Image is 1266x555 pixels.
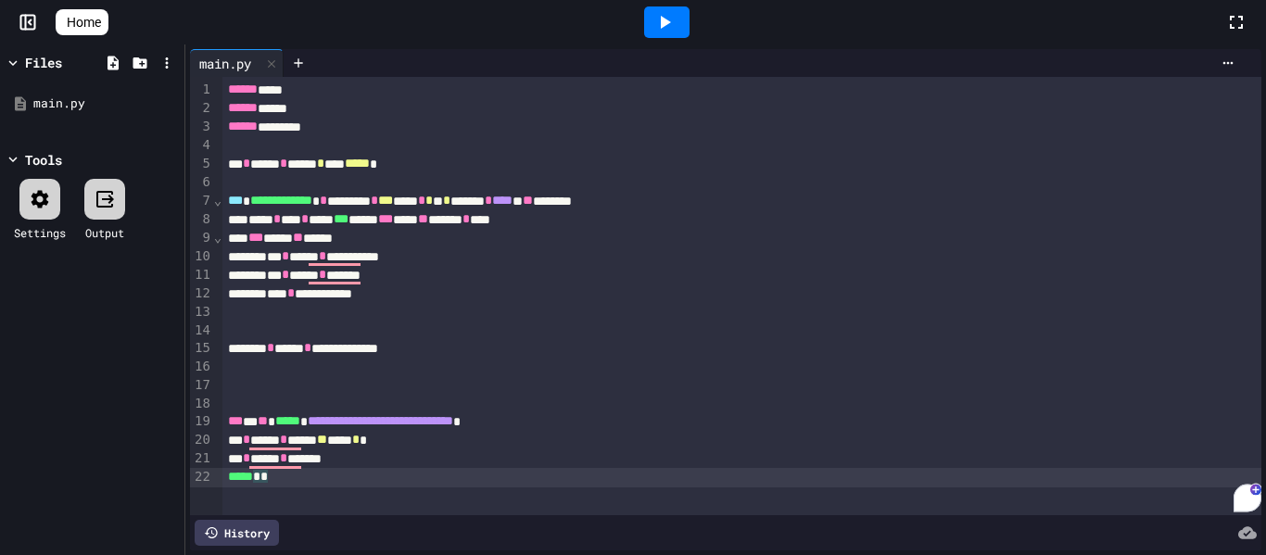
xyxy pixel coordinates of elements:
[190,81,213,99] div: 1
[190,395,213,413] div: 18
[190,54,260,73] div: main.py
[190,155,213,173] div: 5
[25,53,62,72] div: Files
[14,224,66,241] div: Settings
[56,9,108,35] a: Home
[190,247,213,266] div: 10
[85,224,124,241] div: Output
[213,230,222,245] span: Fold line
[190,99,213,118] div: 2
[190,412,213,431] div: 19
[190,118,213,136] div: 3
[190,229,213,247] div: 9
[190,284,213,303] div: 12
[190,303,213,322] div: 13
[190,468,213,486] div: 22
[195,520,279,546] div: History
[190,358,213,376] div: 16
[190,173,213,192] div: 6
[190,339,213,358] div: 15
[33,95,178,113] div: main.py
[222,77,1262,515] div: To enrich screen reader interactions, please activate Accessibility in Grammarly extension settings
[190,449,213,468] div: 21
[190,49,284,77] div: main.py
[190,192,213,210] div: 7
[190,322,213,340] div: 14
[25,150,62,170] div: Tools
[190,210,213,229] div: 8
[213,193,222,208] span: Fold line
[190,136,213,155] div: 4
[190,376,213,395] div: 17
[190,431,213,449] div: 20
[190,266,213,284] div: 11
[67,13,101,32] span: Home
